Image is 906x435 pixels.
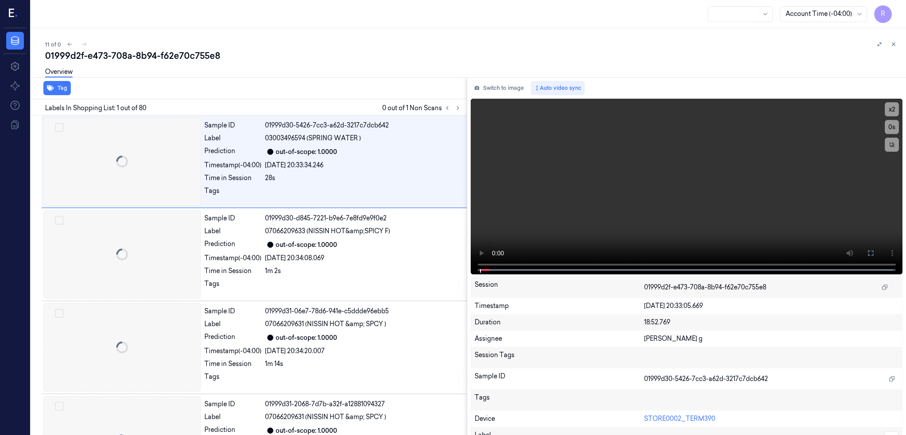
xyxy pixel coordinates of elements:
span: 07066209631 (NISSIN HOT &amp; SPCY ) [265,412,386,422]
div: [DATE] 20:33:05.669 [644,301,898,311]
div: Tags [204,186,261,200]
div: Duration [475,318,644,327]
div: STORE0002_TERM390 [644,414,898,423]
div: [PERSON_NAME] g [644,334,898,343]
div: 01999d31-2068-7d7b-a32f-a12881094327 [265,400,461,409]
div: out-of-scope: 1.0000 [276,240,337,250]
span: 11 of 0 [45,41,61,48]
div: Session Tags [475,350,644,365]
a: Overview [45,67,73,77]
span: 0 out of 1 Non Scans [382,103,463,113]
button: Tag [43,81,71,95]
div: Label [204,227,261,236]
div: Label [204,412,261,422]
span: 07066209631 (NISSIN HOT &amp; SPCY ) [265,320,386,329]
button: Auto video sync [531,81,585,95]
div: Timestamp (-04:00) [204,346,261,356]
div: Device [475,414,644,423]
div: [DATE] 20:34:20.007 [265,346,461,356]
span: 03003496594 (SPRING WATER ) [265,134,361,143]
div: 01999d30-d845-7221-b9e6-7e8fd9e9f0e2 [265,214,461,223]
div: Label [204,320,261,329]
div: Tags [204,372,261,386]
div: Label [204,134,261,143]
button: 0s [885,120,899,134]
div: out-of-scope: 1.0000 [276,333,337,343]
div: Sample ID [204,400,261,409]
div: [DATE] 20:33:34.246 [265,161,461,170]
div: 01999d31-06e7-78d6-941e-c5ddde96ebb5 [265,307,461,316]
div: Sample ID [204,121,261,130]
div: Time in Session [204,173,261,183]
div: Timestamp (-04:00) [204,254,261,263]
button: Select row [55,123,64,132]
button: x2 [885,102,899,116]
div: 01999d2f-e473-708a-8b94-f62e70c755e8 [45,50,899,62]
div: 01999d30-5426-7cc3-a62d-3217c7dcb642 [265,121,461,130]
div: Sample ID [204,307,261,316]
div: Timestamp [475,301,644,311]
div: [DATE] 20:34:08.069 [265,254,461,263]
div: out-of-scope: 1.0000 [276,147,337,157]
div: Prediction [204,332,261,343]
span: 01999d2f-e473-708a-8b94-f62e70c755e8 [644,283,766,292]
div: 1m 2s [265,266,461,276]
div: 28s [265,173,461,183]
span: Labels In Shopping List: 1 out of 80 [45,104,146,113]
div: Prediction [204,146,261,157]
div: Time in Session [204,266,261,276]
div: Tags [204,279,261,293]
div: 1m 14s [265,359,461,369]
span: 07066209633 (NISSIN HOT&amp;SPICY F) [265,227,390,236]
div: Timestamp (-04:00) [204,161,261,170]
div: Prediction [204,239,261,250]
button: R [874,5,892,23]
div: Time in Session [204,359,261,369]
div: Assignee [475,334,644,343]
button: Switch to image [471,81,527,95]
button: Select row [55,216,64,225]
div: Sample ID [475,372,644,386]
button: Select row [55,402,64,411]
button: Select row [55,309,64,318]
div: Sample ID [204,214,261,223]
div: 18:52.769 [644,318,898,327]
div: Session [475,280,644,294]
div: Tags [475,393,644,407]
span: 01999d30-5426-7cc3-a62d-3217c7dcb642 [644,374,768,384]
